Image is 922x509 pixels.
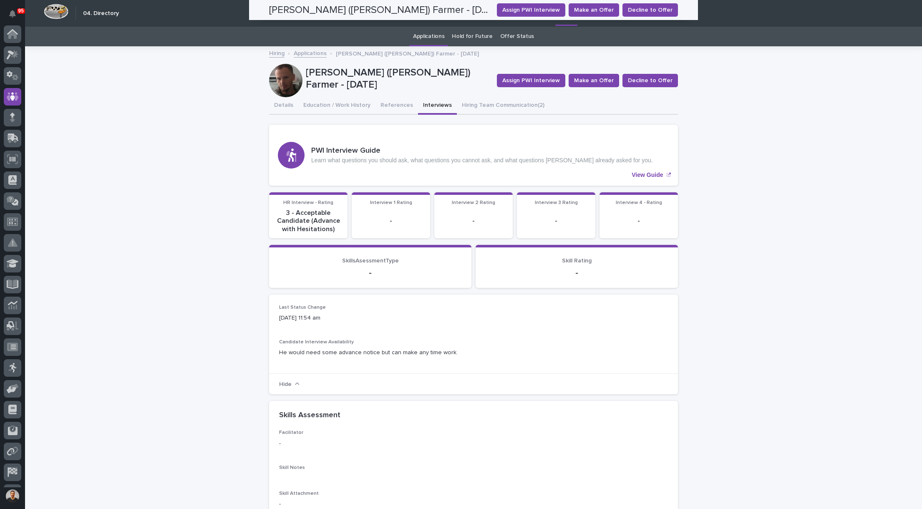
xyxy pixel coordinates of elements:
[279,465,305,470] span: Skill Notes
[497,74,565,87] button: Assign PWI Interview
[279,411,340,420] h2: Skills Assessment
[274,209,343,233] p: 3 - Acceptable Candidate (Advance with Hesitations)
[269,48,285,58] a: Hiring
[279,439,402,448] p: -
[628,76,673,85] span: Decline to Offer
[279,305,326,310] span: Last Status Change
[336,48,479,58] p: [PERSON_NAME] ([PERSON_NAME]) Farmer - [DATE]
[279,430,303,435] span: Facilitator
[83,10,119,17] h2: 04. Directory
[357,217,425,225] p: -
[269,97,298,115] button: Details
[279,500,402,509] p: -
[457,97,549,115] button: Hiring Team Communication (2)
[632,171,663,179] p: View Guide
[562,258,592,264] span: Skill Rating
[4,5,21,23] button: Notifications
[279,314,402,323] p: [DATE] 11:54 am
[269,125,678,186] a: View Guide
[294,48,327,58] a: Applications
[18,8,24,14] p: 95
[370,200,412,205] span: Interview 1 Rating
[279,268,461,278] p: -
[616,200,662,205] span: Interview 4 - Rating
[486,268,668,278] p: -
[439,217,508,225] p: -
[279,381,300,387] button: Hide
[569,74,619,87] button: Make an Offer
[605,217,673,225] p: -
[10,10,21,23] div: Notifications95
[44,4,68,19] img: Workspace Logo
[535,200,578,205] span: Interview 3 Rating
[413,27,444,46] a: Applications
[279,340,354,345] span: Candidate Interview Availability
[4,487,21,505] button: users-avatar
[298,97,375,115] button: Education / Work History
[279,491,319,496] span: Skill Attachment
[311,146,653,156] h3: PWI Interview Guide
[502,76,560,85] span: Assign PWI Interview
[574,76,614,85] span: Make an Offer
[522,217,590,225] p: -
[306,67,490,91] p: [PERSON_NAME] ([PERSON_NAME]) Farmer - [DATE]
[283,200,333,205] span: HR Interview - Rating
[452,200,495,205] span: Interview 2 Rating
[279,348,668,357] p: He would need some advance notice but can make any time work.
[375,97,418,115] button: References
[418,97,457,115] button: Interviews
[452,27,492,46] a: Hold for Future
[622,74,678,87] button: Decline to Offer
[342,258,399,264] span: SkillsAsessmentType
[311,157,653,164] p: Learn what questions you should ask, what questions you cannot ask, and what questions [PERSON_NA...
[500,27,534,46] a: Offer Status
